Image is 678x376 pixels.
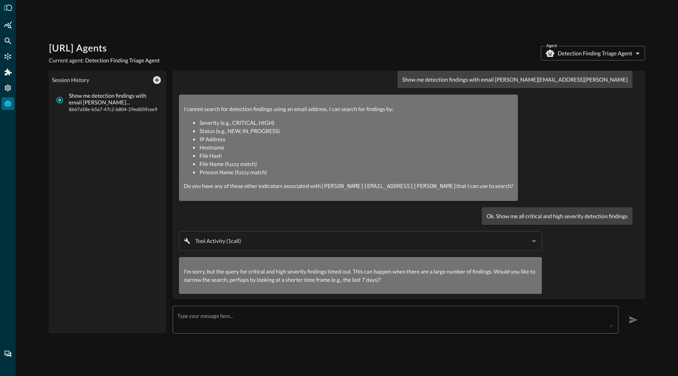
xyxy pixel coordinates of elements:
li: Status (e.g., NEW, IN_PROGRESS) [199,127,513,135]
div: Summary Insights [2,19,14,31]
label: Agent [546,42,557,49]
p: Current agent: [49,57,160,64]
legend: Session History [52,76,89,84]
div: Addons [2,66,15,78]
div: Query Agent [2,97,14,110]
button: Tool Activity (1call) [184,236,536,246]
div: Connectors [2,50,14,63]
p: I cannot search for detection findings using an email address. I can search for findings by: [184,105,513,113]
li: IP Address [199,135,513,143]
li: Hostname [199,143,513,151]
li: Process Name (fuzzy match) [199,168,513,176]
div: Settings [2,82,14,94]
p: Show me detection findings with email [PERSON_NAME][EMAIL_ADDRESS][PERSON_NAME] [402,75,627,84]
p: I'm sorry, but the query for critical and high severity findings timed out. This can happen when ... [184,267,537,284]
div: Federated Search [2,35,14,47]
p: Tool Activity ( 1 call ) [195,237,241,245]
p: Detection Finding Triage Agent [558,49,632,57]
span: 8667a58e-b5a7-47c2-b804-29ed85ffcee9 [69,106,159,113]
code: [PERSON_NAME][EMAIL_ADDRESS][PERSON_NAME] [321,183,457,190]
button: New Chat [151,74,163,86]
div: Chat [2,348,14,360]
p: Do you have any of these other indicators associated with that I can use to search? [184,182,513,191]
p: Ok. Show me all critical and high severity detection findings [487,212,627,220]
p: Show me detection findings with email [PERSON_NAME][EMAIL_ADDRESS][PERSON_NAME] [69,93,159,106]
li: File Name (fuzzy match) [199,160,513,168]
li: File Hash [199,151,513,160]
li: Severity (e.g., CRITICAL, HIGH) [199,119,513,127]
span: Detection Finding Triage Agent [85,57,160,64]
h1: [URL] Agents [49,42,160,55]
